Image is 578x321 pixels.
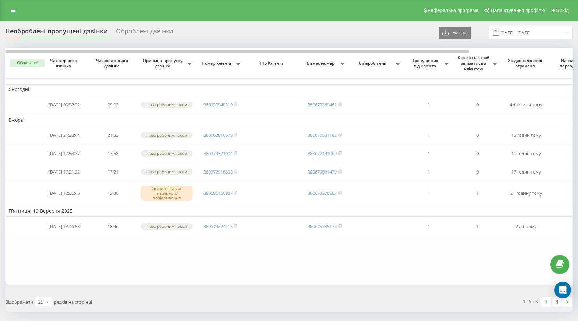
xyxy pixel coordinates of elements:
div: Поза робочим часом [141,132,193,138]
td: 12 годин тому [502,127,550,144]
div: Поза робочим часом [141,150,193,156]
span: Співробітник [352,61,395,66]
td: 1 [453,182,502,204]
a: 380972916853 [203,169,233,175]
div: Оброблені дзвінки [116,27,173,38]
span: ПІБ Клієнта [251,61,294,66]
td: 18:46 [89,218,137,235]
span: Налаштування профілю [491,8,545,13]
span: Реферальна програма [428,8,479,13]
td: [DATE] 17:58:37 [40,145,89,162]
a: 380675531192 [308,132,337,138]
td: [DATE] 17:21:22 [40,163,89,180]
div: Поза робочим часом [141,169,193,175]
a: 380673389462 [308,102,337,108]
a: 380679224413 [203,223,233,230]
td: [DATE] 18:46:58 [40,218,89,235]
a: 380686150987 [203,190,233,196]
div: Необроблені пропущені дзвінки [5,27,108,38]
a: 380670061479 [308,169,337,175]
td: 21:33 [89,127,137,144]
a: 380662816673 [203,132,233,138]
span: Бізнес номер [304,61,339,66]
td: 1 [404,218,453,235]
td: 17:21 [89,163,137,180]
td: 12:36 [89,182,137,204]
a: 380672141009 [308,150,337,157]
span: Відображати [5,299,33,305]
td: 4 хвилини тому [502,96,550,113]
a: 1 [552,297,562,307]
td: [DATE] 21:33:44 [40,127,89,144]
span: Час першого дзвінка [45,58,83,69]
td: 1 [404,127,453,144]
span: Номер клієнта [200,61,235,66]
span: Вихід [556,8,569,13]
td: [DATE] 12:36:48 [40,182,89,204]
a: 380974721904 [203,150,233,157]
td: 21 годину тому [502,182,550,204]
td: 1 [404,145,453,162]
td: 0 [453,145,502,162]
span: Кількість спроб зв'язатись з клієнтом [456,55,492,71]
td: 1 [404,96,453,113]
td: 1 [404,163,453,180]
span: Причина пропуску дзвінка [141,58,186,69]
button: Обрати всі [10,59,45,67]
td: [DATE] 09:52:32 [40,96,89,113]
td: 1 [453,218,502,235]
div: 25 [38,298,43,305]
span: Час останнього дзвінка [94,58,132,69]
div: Скинуто під час вітального повідомлення [141,186,193,201]
td: 0 [453,96,502,113]
div: Поза робочим часом [141,102,193,107]
span: Пропущених від клієнта [408,58,443,69]
a: 380673378502 [308,190,337,196]
td: 0 [453,127,502,144]
td: 1 [404,182,453,204]
td: 17:58 [89,145,137,162]
span: рядків на сторінці [54,299,92,305]
td: 17 годин тому [502,163,550,180]
div: Поза робочим часом [141,223,193,229]
a: 380675385133 [308,223,337,230]
td: 09:52 [89,96,137,113]
span: Як довго дзвінок втрачено [507,58,545,69]
td: 0 [453,163,502,180]
div: Open Intercom Messenger [554,282,571,298]
td: 2 дні тому [502,218,550,235]
div: 1 - 6 з 6 [523,298,538,305]
a: 380935940319 [203,102,233,108]
button: Експорт [439,27,471,39]
td: 16 годин тому [502,145,550,162]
